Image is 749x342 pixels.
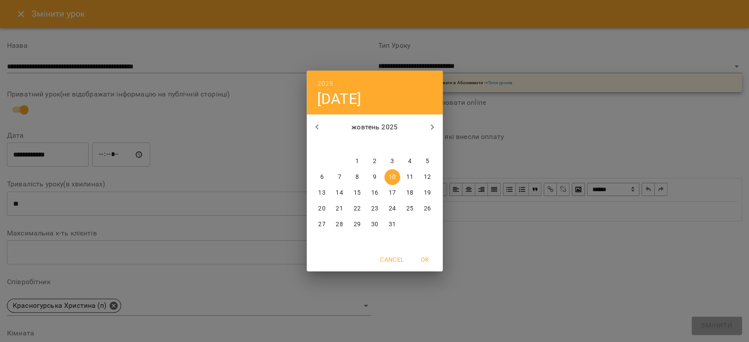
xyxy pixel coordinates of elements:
button: 7 [332,169,348,185]
span: сб [402,140,418,149]
span: пт [384,140,400,149]
button: 12 [419,169,435,185]
p: 30 [371,220,378,229]
button: 10 [384,169,400,185]
p: 24 [388,204,395,213]
button: 8 [349,169,365,185]
button: 31 [384,217,400,232]
p: 17 [388,189,395,197]
span: OK [415,254,436,265]
button: 20 [314,201,330,217]
button: [DATE] [317,90,361,108]
button: 9 [367,169,383,185]
p: 11 [406,173,413,182]
p: 13 [318,189,325,197]
p: 1 [355,157,358,166]
p: 22 [353,204,360,213]
p: 16 [371,189,378,197]
button: 22 [349,201,365,217]
p: 5 [425,157,429,166]
p: 6 [320,173,323,182]
button: OK [411,252,439,267]
p: 7 [337,173,341,182]
p: 8 [355,173,358,182]
button: 14 [332,185,348,201]
p: 20 [318,204,325,213]
p: 27 [318,220,325,229]
button: 30 [367,217,383,232]
span: чт [367,140,383,149]
span: нд [419,140,435,149]
button: 21 [332,201,348,217]
p: 9 [373,173,376,182]
button: 23 [367,201,383,217]
button: 17 [384,185,400,201]
p: 28 [336,220,343,229]
button: 2 [367,153,383,169]
button: 13 [314,185,330,201]
p: 19 [423,189,430,197]
button: 16 [367,185,383,201]
button: 1 [349,153,365,169]
span: вт [332,140,348,149]
p: 2 [373,157,376,166]
button: 4 [402,153,418,169]
button: Cancel [376,252,407,267]
button: 6 [314,169,330,185]
p: 31 [388,220,395,229]
button: 29 [349,217,365,232]
button: 24 [384,201,400,217]
button: 18 [402,185,418,201]
p: 4 [408,157,411,166]
p: 14 [336,189,343,197]
span: ср [349,140,365,149]
button: 19 [419,185,435,201]
button: 27 [314,217,330,232]
button: 11 [402,169,418,185]
button: 5 [419,153,435,169]
p: 18 [406,189,413,197]
p: 12 [423,173,430,182]
button: 25 [402,201,418,217]
p: 10 [388,173,395,182]
span: Cancel [380,254,404,265]
p: 3 [390,157,394,166]
p: 26 [423,204,430,213]
p: жовтень 2025 [327,122,422,132]
button: 15 [349,185,365,201]
span: пн [314,140,330,149]
button: 26 [419,201,435,217]
p: 15 [353,189,360,197]
p: 29 [353,220,360,229]
p: 23 [371,204,378,213]
button: 3 [384,153,400,169]
button: 2025 [317,78,333,90]
button: 28 [332,217,348,232]
p: 21 [336,204,343,213]
p: 25 [406,204,413,213]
